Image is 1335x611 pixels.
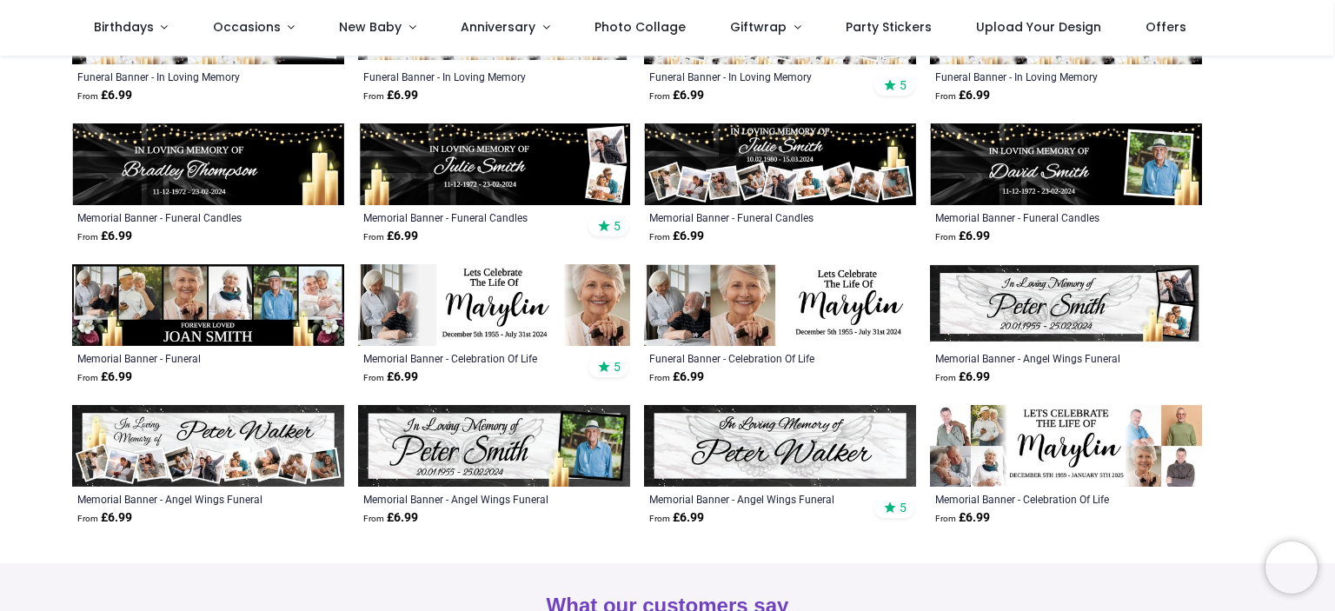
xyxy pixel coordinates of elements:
[77,373,98,382] span: From
[614,218,621,234] span: 5
[614,359,621,375] span: 5
[930,123,1202,205] img: Personalised Memorial Banner - Funeral Candles - Custom Name & Date & 1 Photo Upload
[94,18,154,36] span: Birthdays
[649,514,670,523] span: From
[649,70,859,83] a: Funeral Banner - In Loving Memory
[363,373,384,382] span: From
[935,351,1145,365] a: Memorial Banner - Angel Wings Funeral
[644,405,916,487] img: Personalised Memorial Banner - Angel Wings Funeral - Custom Name
[649,210,859,224] a: Memorial Banner - Funeral Candles
[900,500,907,515] span: 5
[649,87,704,104] strong: £ 6.99
[363,351,573,365] a: Memorial Banner - Celebration Of Life Funeral
[935,492,1145,506] a: Memorial Banner - Celebration Of Life Funeral
[363,228,418,245] strong: £ 6.99
[935,228,990,245] strong: £ 6.99
[1265,541,1318,594] iframe: Brevo live chat
[846,18,932,36] span: Party Stickers
[77,210,287,224] a: Memorial Banner - Funeral Candles
[358,405,630,487] img: Personalised Memorial Banner - Angel Wings Funeral - Custom Name & 1 Photo Upload
[649,492,859,506] a: Memorial Banner - Angel Wings Funeral
[649,373,670,382] span: From
[935,70,1145,83] a: Funeral Banner - In Loving Memory
[77,87,132,104] strong: £ 6.99
[363,91,384,101] span: From
[935,373,956,382] span: From
[358,123,630,205] img: Personalised Memorial Banner - Funeral Candles - Custom Name & Date & 2 Photo Upload
[935,87,990,104] strong: £ 6.99
[363,70,573,83] a: Funeral Banner - In Loving Memory
[339,18,402,36] span: New Baby
[1146,18,1186,36] span: Offers
[363,514,384,523] span: From
[363,232,384,242] span: From
[930,264,1202,346] img: Personalised Memorial Banner - Angel Wings Funeral - Custom Name & 2 Photo Upload
[213,18,281,36] span: Occasions
[363,492,573,506] a: Memorial Banner - Angel Wings Funeral
[77,232,98,242] span: From
[363,509,418,527] strong: £ 6.99
[358,264,630,346] img: Personalised Memorial Banner - Celebration Of Life Funeral - Custom Name Date & 2 Photo Upload
[77,351,287,365] a: Memorial Banner - Funeral
[77,509,132,527] strong: £ 6.99
[77,228,132,245] strong: £ 6.99
[72,264,344,346] img: Personalised Memorial Banner - Funeral - Custom Name Date & 6 Photo Upload
[649,509,704,527] strong: £ 6.99
[77,514,98,523] span: From
[935,369,990,386] strong: £ 6.99
[649,91,670,101] span: From
[77,91,98,101] span: From
[72,405,344,487] img: Personalised Memorial Banner - Angel Wings Funeral - Custom Name & 9 Photo Upload
[644,264,916,346] img: Personalised Funeral Banner - Celebration Of Life Memorial - Custom Name Date & 2 Photo Upload
[935,509,990,527] strong: £ 6.99
[900,77,907,93] span: 5
[649,232,670,242] span: From
[976,18,1101,36] span: Upload Your Design
[649,228,704,245] strong: £ 6.99
[730,18,787,36] span: Giftwrap
[77,70,287,83] a: Funeral Banner - In Loving Memory
[935,232,956,242] span: From
[644,123,916,205] img: Personalised Memorial Banner - Funeral Candles - Custom Name & Date & 9 Photo Upload
[72,123,344,205] img: Personalised Memorial Banner - Funeral Candles - Custom Name & Date
[935,514,956,523] span: From
[461,18,535,36] span: Anniversary
[649,369,704,386] strong: £ 6.99
[77,492,287,506] a: Memorial Banner - Angel Wings Funeral
[594,18,686,36] span: Photo Collage
[363,210,573,224] a: Memorial Banner - Funeral Candles
[935,210,1145,224] a: Memorial Banner - Funeral Candles
[649,351,859,365] a: Funeral Banner - Celebration Of Life Memorial
[363,369,418,386] strong: £ 6.99
[363,87,418,104] strong: £ 6.99
[935,91,956,101] span: From
[77,369,132,386] strong: £ 6.99
[930,405,1202,487] img: Personalised Memorial Banner - Celebration Of Life Funeral - Custom Name Date & 8 Photo Upload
